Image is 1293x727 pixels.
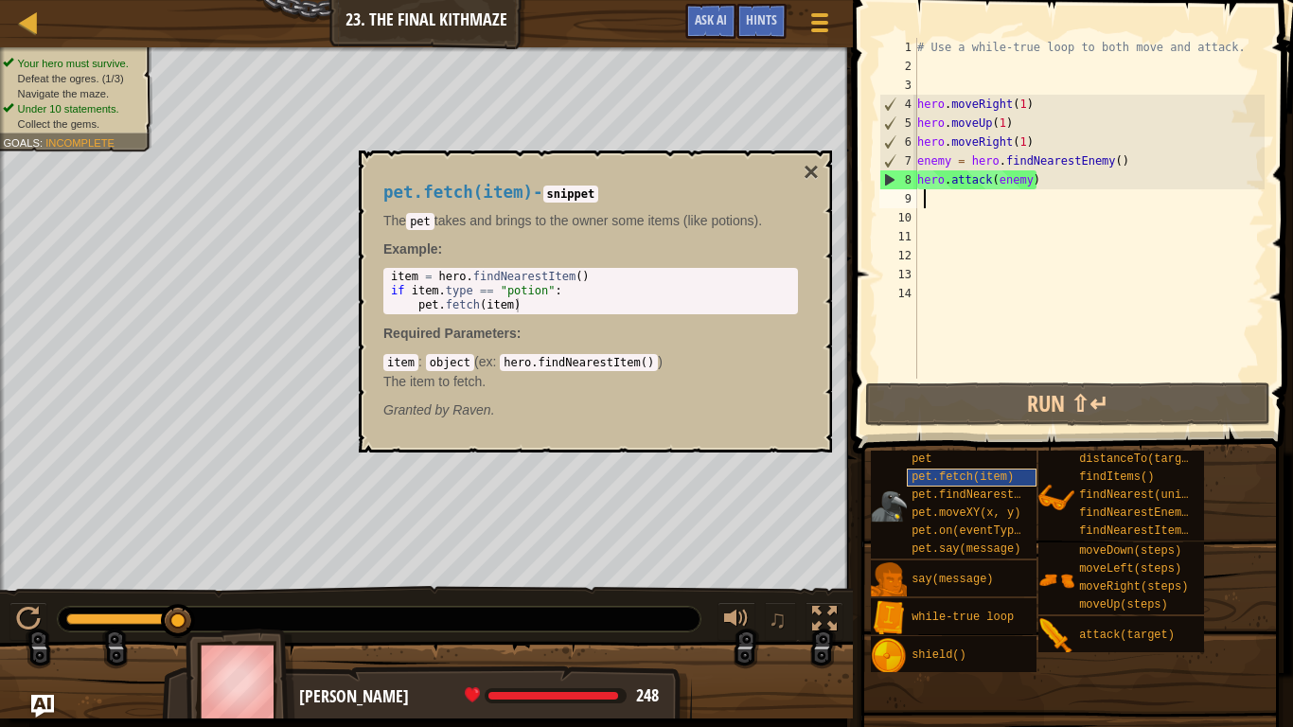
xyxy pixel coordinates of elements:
button: × [804,159,819,186]
span: : [493,354,501,369]
img: portrait.png [871,562,907,598]
li: Your hero must survive. [3,56,141,71]
p: The item to fetch. [383,372,798,391]
div: 11 [879,227,917,246]
img: portrait.png [1038,618,1074,654]
span: moveRight(steps) [1079,580,1188,594]
span: say(message) [912,573,993,586]
span: findNearest(units) [1079,488,1202,502]
span: Goals [3,136,40,149]
span: : [517,326,522,341]
code: hero.findNearestItem() [500,354,658,371]
button: Ask AI [31,695,54,718]
div: 13 [879,265,917,284]
div: 14 [879,284,917,303]
span: findItems() [1079,470,1154,484]
code: item [383,354,418,371]
span: : [418,354,426,369]
span: while-true loop [912,611,1014,624]
span: findNearestEnemy() [1079,506,1202,520]
h4: - [383,184,798,202]
span: ♫ [769,605,788,633]
div: ( ) [383,352,798,390]
span: pet.moveXY(x, y) [912,506,1020,520]
span: moveLeft(steps) [1079,562,1181,576]
div: 10 [879,208,917,227]
span: Example [383,241,438,257]
img: portrait.png [871,600,907,636]
span: Granted by [383,402,452,417]
span: Navigate the maze. [18,87,110,99]
span: Under 10 statements. [18,102,119,115]
span: ex [479,354,493,369]
span: 248 [636,683,659,707]
span: moveUp(steps) [1079,598,1168,612]
div: [PERSON_NAME] [299,684,673,709]
button: Show game menu [796,4,843,48]
img: portrait.png [1038,480,1074,516]
span: : [40,136,45,149]
span: Incomplete [45,136,115,149]
span: moveDown(steps) [1079,544,1181,558]
div: 1 [879,38,917,57]
button: Ask AI [685,4,736,39]
strong: : [383,241,442,257]
div: 2 [879,57,917,76]
span: pet.fetch(item) [912,470,1014,484]
span: pet.findNearestByType(type) [912,488,1095,502]
img: portrait.png [871,638,907,674]
button: Ctrl + P: Play [9,602,47,641]
div: 3 [879,76,917,95]
button: Run ⇧↵ [865,382,1270,426]
code: snippet [543,186,599,203]
code: object [426,354,474,371]
div: 6 [880,133,917,151]
span: findNearestItem() [1079,524,1195,538]
em: Raven. [383,402,495,417]
span: attack(target) [1079,629,1175,642]
div: 4 [880,95,917,114]
p: The takes and brings to the owner some items (like potions). [383,211,798,230]
li: Defeat the ogres. [3,71,141,86]
img: portrait.png [1038,562,1074,598]
span: Hints [746,10,777,28]
span: Defeat the ogres. (1/3) [18,72,124,84]
button: Toggle fullscreen [806,602,843,641]
div: 12 [879,246,917,265]
span: Your hero must survive. [18,57,129,69]
div: 7 [880,151,917,170]
div: 5 [880,114,917,133]
span: distanceTo(target) [1079,452,1202,466]
div: health: 248 / 256 [465,687,659,704]
span: Ask AI [695,10,727,28]
img: portrait.png [871,488,907,524]
li: Collect the gems. [3,116,141,132]
li: Under 10 statements. [3,101,141,116]
span: pet.on(eventType, handler) [912,524,1089,538]
span: Collect the gems. [18,117,100,130]
div: 9 [879,189,917,208]
button: Adjust volume [717,602,755,641]
li: Navigate the maze. [3,86,141,101]
span: pet.say(message) [912,542,1020,556]
span: Required Parameters [383,326,517,341]
code: pet [406,213,434,230]
span: shield() [912,648,966,662]
span: pet [912,452,932,466]
button: ♫ [765,602,797,641]
span: pet.fetch(item) [383,183,533,202]
div: 8 [880,170,917,189]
